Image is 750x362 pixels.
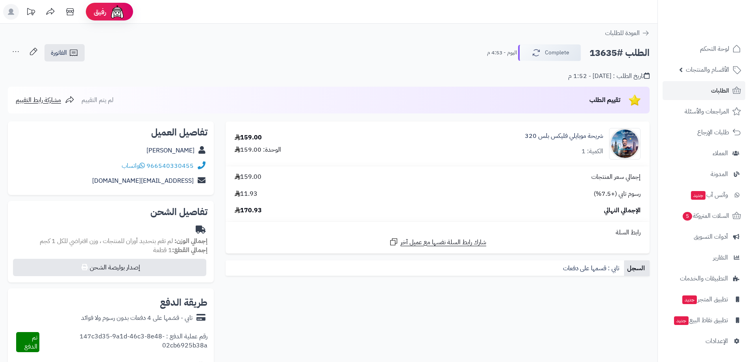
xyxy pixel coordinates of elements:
[663,186,745,204] a: وآتس آبجديد
[51,48,67,58] span: الفاتورة
[663,206,745,225] a: السلات المتروكة5
[713,148,728,159] span: العملاء
[24,333,37,351] span: تم الدفع
[94,7,106,17] span: رفيق
[589,95,620,105] span: تقييم الطلب
[44,44,85,61] a: الفاتورة
[605,28,650,38] a: العودة للطلبات
[663,332,745,351] a: الإعدادات
[697,127,729,138] span: طلبات الإرجاع
[235,173,261,182] span: 159.00
[624,260,650,276] a: السجل
[229,228,646,237] div: رابط السلة
[39,332,207,353] div: رقم عملية الدفع : 147c3d35-9a1d-46c3-8e48-02cb6925b38a
[674,316,689,325] span: جديد
[663,311,745,330] a: تطبيق نقاط البيعجديد
[604,206,641,215] span: الإجمالي النهائي
[680,273,728,284] span: التطبيقات والخدمات
[172,245,207,255] strong: إجمالي القطع:
[235,133,262,142] div: 159.00
[235,189,257,199] span: 11.93
[400,238,486,247] span: شارك رابط السلة نفسها مع عميل آخر
[525,132,603,141] a: شريحة موبايلي فليكس بلس 320
[673,315,728,326] span: تطبيق نقاط البيع
[518,45,581,61] button: Complete
[14,207,207,217] h2: تفاصيل الشحن
[40,236,173,246] span: لم تقم بتحديد أوزان للمنتجات ، وزن افتراضي للكل 1 كجم
[146,146,194,155] a: [PERSON_NAME]
[560,260,624,276] a: تابي : قسمها على دفعات
[663,144,745,163] a: العملاء
[711,85,729,96] span: الطلبات
[663,102,745,121] a: المراجعات والأسئلة
[160,298,207,307] h2: طريقة الدفع
[581,147,603,156] div: الكمية: 1
[681,294,728,305] span: تطبيق المتجر
[389,237,486,247] a: شارك رابط السلة نفسها مع عميل آخر
[685,106,729,117] span: المراجعات والأسئلة
[589,45,650,61] h2: الطلب #13635
[92,176,194,186] a: [EMAIL_ADDRESS][DOMAIN_NAME]
[700,43,729,54] span: لوحة التحكم
[21,4,41,22] a: تحديثات المنصة
[14,128,207,137] h2: تفاصيل العميل
[605,28,640,38] span: العودة للطلبات
[591,173,641,182] span: إجمالي سعر المنتجات
[81,95,113,105] span: لم يتم التقييم
[663,81,745,100] a: الطلبات
[487,49,517,57] small: اليوم - 4:53 م
[690,189,728,200] span: وآتس آب
[696,20,743,37] img: logo-2.png
[691,191,706,200] span: جديد
[81,314,193,323] div: تابي - قسّمها على 4 دفعات بدون رسوم ولا فوائد
[694,231,728,242] span: أدوات التسويق
[174,236,207,246] strong: إجمالي الوزن:
[13,259,206,276] button: إصدار بوليصة الشحن
[594,189,641,199] span: رسوم تابي (+7.5%)
[682,210,729,221] span: السلات المتروكة
[663,290,745,309] a: تطبيق المتجرجديد
[663,165,745,184] a: المدونة
[235,145,281,154] div: الوحدة: 159.00
[663,39,745,58] a: لوحة التحكم
[568,72,650,81] div: تاريخ الطلب : [DATE] - 1:52 م
[16,95,74,105] a: مشاركة رابط التقييم
[683,212,692,221] span: 5
[663,227,745,246] a: أدوات التسويق
[682,295,697,304] span: جديد
[706,336,728,347] span: الإعدادات
[609,128,640,160] img: 1747677659-photo_5864204404880689229_y-90x90.jpg
[122,161,145,171] a: واتساب
[663,248,745,267] a: التقارير
[146,161,194,171] a: 966540330455
[663,123,745,142] a: طلبات الإرجاع
[109,4,125,20] img: ai-face.png
[711,169,728,180] span: المدونة
[713,252,728,263] span: التقارير
[235,206,262,215] span: 170.93
[663,269,745,288] a: التطبيقات والخدمات
[16,95,61,105] span: مشاركة رابط التقييم
[153,245,207,255] small: 1 قطعة
[686,64,729,75] span: الأقسام والمنتجات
